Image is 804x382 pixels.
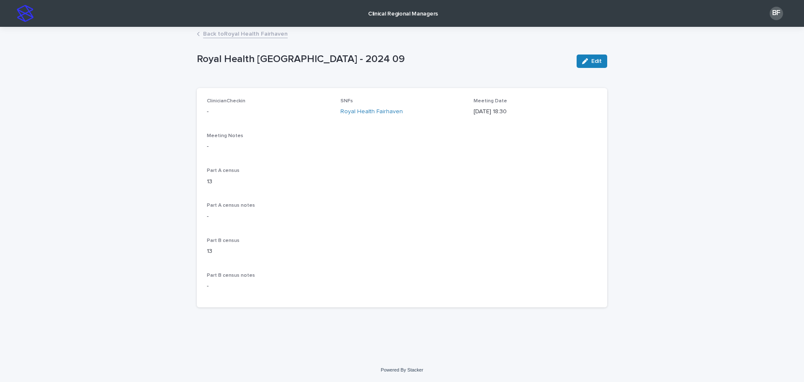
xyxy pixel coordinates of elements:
a: Powered By Stacker [381,367,423,372]
a: Royal Health Fairhaven [340,107,403,116]
span: Part B census [207,238,240,243]
p: - [207,282,597,291]
p: 13 [207,177,330,186]
span: Part B census notes [207,273,255,278]
p: Royal Health [GEOGRAPHIC_DATA] - 2024 09 [197,53,570,65]
span: ClinicianCheckin [207,99,245,104]
p: 13 [207,247,330,256]
p: - [207,212,597,221]
div: BF [770,7,783,20]
img: stacker-logo-s-only.png [17,5,33,22]
span: Part A census notes [207,203,255,208]
div: - [207,107,330,116]
span: Part A census [207,168,240,173]
span: Meeting Notes [207,133,243,138]
button: Edit [577,55,607,68]
span: SNFs [340,99,353,104]
span: Meeting Date [474,99,507,104]
a: Back toRoyal Health Fairhaven [203,29,288,38]
span: Edit [591,58,602,64]
p: - [207,142,597,151]
p: [DATE] 18:30 [474,107,597,116]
